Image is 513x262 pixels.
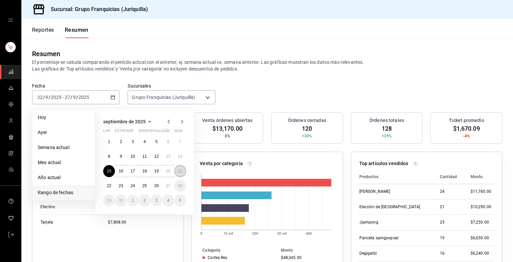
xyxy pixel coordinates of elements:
div: $10,290.00 [471,204,494,210]
p: El porcentaje se calcula comparando el período actual con el anterior, ej. semana actual vs. sema... [32,59,502,72]
label: Fecha [32,84,120,88]
button: 22 de septiembre de 2025 [103,180,115,192]
abbr: 17 de septiembre de 2025 [131,169,135,173]
button: 1 de septiembre de 2025 [103,136,115,148]
div: $11,760.00 [471,189,494,194]
span: Año actual [38,174,90,181]
button: 28 de septiembre de 2025 [174,180,186,192]
button: 1 de octubre de 2025 [127,194,139,207]
button: 16 de septiembre de 2025 [115,165,127,177]
button: 10 de septiembre de 2025 [127,150,139,162]
span: $13,170.00 [212,124,242,133]
p: Venta por categoría [200,160,243,167]
abbr: sábado [162,129,169,136]
span: 128 [382,124,392,133]
span: Ayer [38,129,90,136]
abbr: domingo [174,129,183,136]
button: 30 de septiembre de 2025 [115,194,127,207]
abbr: 24 de septiembre de 2025 [131,183,135,188]
div: 16 [440,251,460,256]
button: cajón abierto [8,17,13,23]
button: 3 de septiembre de 2025 [127,136,139,148]
abbr: 10 de septiembre de 2025 [131,154,135,159]
abbr: 15 de septiembre de 2025 [107,169,111,173]
button: 4 de octubre de 2025 [162,194,174,207]
abbr: 2 de octubre de 2025 [144,198,146,203]
abbr: 6 de septiembre de 2025 [167,139,169,144]
span: / [48,95,50,100]
abbr: 16 de septiembre de 2025 [119,169,123,173]
button: septiembre de 2025 [103,118,154,126]
abbr: 9 de septiembre de 2025 [120,154,122,159]
div: $7,808.00 [108,220,175,225]
span: Hoy [38,114,90,121]
div: $48,345.00 [281,255,332,260]
div: [PERSON_NAME] [359,189,426,194]
button: 5 de septiembre de 2025 [151,136,162,148]
button: 15 de septiembre de 2025 [103,165,115,177]
abbr: 25 de septiembre de 2025 [142,183,147,188]
div: Pestañas de navegación [32,27,89,38]
abbr: 11 de septiembre de 2025 [142,154,147,159]
input: -- [64,95,70,100]
div: Cortes Res [208,255,227,260]
div: Elección de [GEOGRAPHIC_DATA] [359,204,426,210]
th: Monto [465,170,494,184]
abbr: martes [115,129,136,136]
div: 19 [440,235,460,241]
abbr: 1 de septiembre de 2025 [108,139,110,144]
abbr: 26 de septiembre de 2025 [154,183,159,188]
button: 27 de septiembre de 2025 [162,180,174,192]
button: Resumen [65,27,89,38]
button: 29 de septiembre de 2025 [103,194,115,207]
abbr: 19 de septiembre de 2025 [154,169,159,173]
th: Productos [359,170,435,184]
abbr: lunes [103,129,110,136]
abbr: 21 de septiembre de 2025 [178,169,182,173]
button: 21 de septiembre de 2025 [174,165,186,177]
button: 23 de septiembre de 2025 [115,180,127,192]
button: 20 de septiembre de 2025 [162,165,174,177]
button: 19 de septiembre de 2025 [151,165,162,177]
button: 7 de septiembre de 2025 [174,136,186,148]
th: Monto [278,247,343,254]
input: -- [73,95,76,100]
text: 30 mil [277,232,287,235]
button: 3 de octubre de 2025 [151,194,162,207]
button: 4 de septiembre de 2025 [139,136,150,148]
abbr: 5 de septiembre de 2025 [155,139,158,144]
h3: Órdenes cerradas [288,117,326,124]
span: -4% [463,133,470,139]
abbr: 18 de septiembre de 2025 [142,169,147,173]
th: Categoría [192,247,278,254]
abbr: 1 de octubre de 2025 [132,198,134,203]
div: $6,240.00 [471,251,494,256]
th: Cantidad [435,170,465,184]
button: 26 de septiembre de 2025 [151,180,162,192]
label: Sucursales [128,84,215,88]
text: 0 [200,232,202,235]
abbr: 4 de septiembre de 2025 [144,139,146,144]
abbr: 13 de septiembre de 2025 [166,154,170,159]
font: Reportes [32,27,54,33]
span: Rango de fechas [38,189,90,196]
div: 25 [440,220,460,225]
p: Top artículos vendidos [359,160,408,167]
div: Resumen [32,49,60,59]
span: / [43,95,45,100]
abbr: 27 de septiembre de 2025 [166,183,170,188]
button: 2 de septiembre de 2025 [115,136,127,148]
div: Panceta samgyupsal [359,235,426,241]
div: Efectivo [40,204,97,210]
span: +30% [302,133,312,139]
abbr: 23 de septiembre de 2025 [119,183,123,188]
abbr: 5 de octubre de 2025 [179,198,181,203]
button: 8 de septiembre de 2025 [103,150,115,162]
div: Degigalbi [359,251,426,256]
abbr: 3 de septiembre de 2025 [132,139,134,144]
span: Semana actual [38,144,90,151]
span: / [70,95,72,100]
h3: Sucursal: Grupo Franquicias (Juriquilla) [45,5,148,13]
div: $6,650.00 [471,235,494,241]
input: -- [37,95,43,100]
